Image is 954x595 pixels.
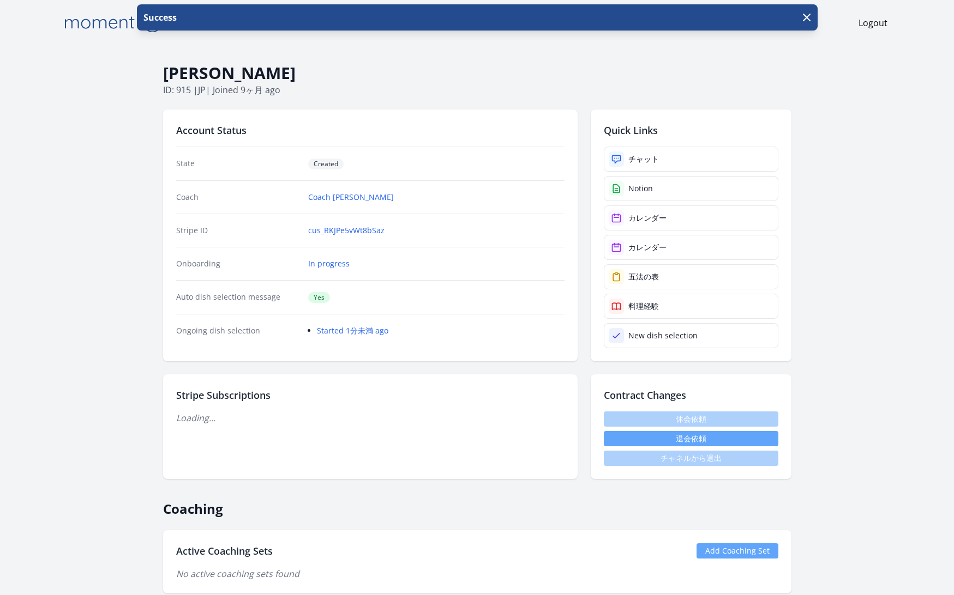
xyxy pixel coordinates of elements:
dt: State [176,158,300,169]
a: 料理経験 [604,294,778,319]
a: カレンダー [604,235,778,260]
dt: Onboarding [176,258,300,269]
h1: [PERSON_NAME] [163,63,791,83]
h2: Contract Changes [604,387,778,403]
span: 休会依頼 [604,411,778,427]
div: New dish selection [628,330,698,341]
a: New dish selection [604,323,778,348]
p: ID: 915 | | Joined 9ヶ月 ago [163,83,791,96]
a: 五法の表 [604,264,778,289]
h2: Stripe Subscriptions [176,387,565,403]
a: Notion [604,176,778,201]
h2: Active Coaching Sets [176,543,273,558]
div: 五法の表 [628,271,659,282]
div: チャット [628,154,659,165]
h2: Coaching [163,492,791,517]
a: カレンダー [604,205,778,230]
p: No active coaching sets found [176,567,778,580]
dt: Coach [176,192,300,203]
h2: Account Status [176,123,565,138]
span: チャネルから退出 [604,451,778,466]
a: チャット [604,147,778,172]
dt: Ongoing dish selection [176,325,300,336]
div: カレンダー [628,212,667,223]
p: Success [141,11,177,24]
a: Add Coaching Set [697,543,778,558]
p: Loading... [176,411,565,424]
span: Yes [308,292,330,303]
a: Started 1分未満 ago [317,325,388,336]
a: cus_RKJPe5vWt8bSaz [308,225,385,236]
dt: Stripe ID [176,225,300,236]
div: 料理経験 [628,301,659,312]
div: Notion [628,183,653,194]
span: Created [308,159,344,169]
h2: Quick Links [604,123,778,138]
button: 退会依頼 [604,431,778,446]
a: In progress [308,258,350,269]
div: カレンダー [628,242,667,253]
span: jp [198,84,206,96]
dt: Auto dish selection message [176,292,300,303]
a: Coach [PERSON_NAME] [308,192,394,203]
